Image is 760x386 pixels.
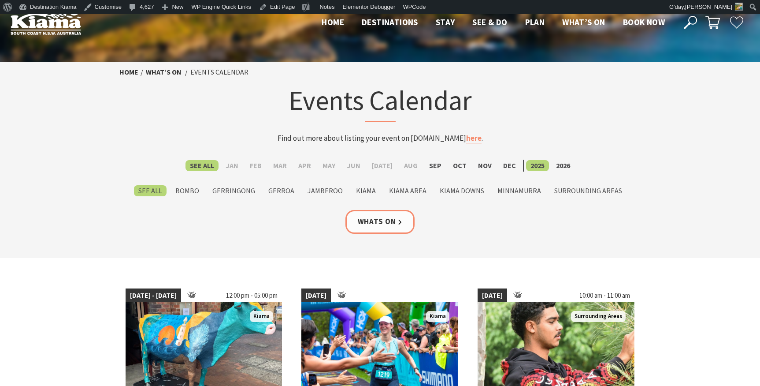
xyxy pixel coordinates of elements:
[562,17,605,27] span: What’s On
[185,160,219,171] label: See All
[362,17,418,27] span: Destinations
[190,67,248,78] li: Events Calendar
[685,4,732,10] span: [PERSON_NAME]
[250,311,273,322] span: Kiama
[222,289,282,303] span: 12:00 pm - 05:00 pm
[126,289,181,303] span: [DATE] - [DATE]
[171,185,204,196] label: Bombo
[435,185,489,196] label: Kiama Downs
[367,160,397,171] label: [DATE]
[478,289,507,303] span: [DATE]
[318,160,340,171] label: May
[208,185,260,196] label: Gerringong
[385,185,431,196] label: Kiama Area
[221,160,243,171] label: Jan
[525,17,545,27] span: Plan
[571,311,626,322] span: Surrounding Areas
[552,160,575,171] label: 2026
[208,132,553,144] p: Find out more about listing your event on [DOMAIN_NAME] .
[466,133,482,143] a: here
[526,160,549,171] label: 2025
[134,185,167,196] label: See All
[400,160,422,171] label: Aug
[245,160,266,171] label: Feb
[11,11,81,35] img: Kiama Logo
[264,185,299,196] label: Gerroa
[550,185,627,196] label: Surrounding Areas
[436,17,455,27] span: Stay
[342,160,365,171] label: Jun
[472,17,507,27] span: See & Do
[623,17,665,27] span: Book now
[493,185,545,196] label: Minnamurra
[119,67,138,77] a: Home
[208,82,553,122] h1: Events Calendar
[425,160,446,171] label: Sep
[269,160,291,171] label: Mar
[474,160,496,171] label: Nov
[301,289,331,303] span: [DATE]
[313,15,674,30] nav: Main Menu
[352,185,380,196] label: Kiama
[303,185,347,196] label: Jamberoo
[294,160,315,171] label: Apr
[146,67,182,77] a: What’s On
[449,160,471,171] label: Oct
[499,160,520,171] label: Dec
[322,17,344,27] span: Home
[426,311,449,322] span: Kiama
[575,289,634,303] span: 10:00 am - 11:00 am
[345,210,415,233] a: Whats On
